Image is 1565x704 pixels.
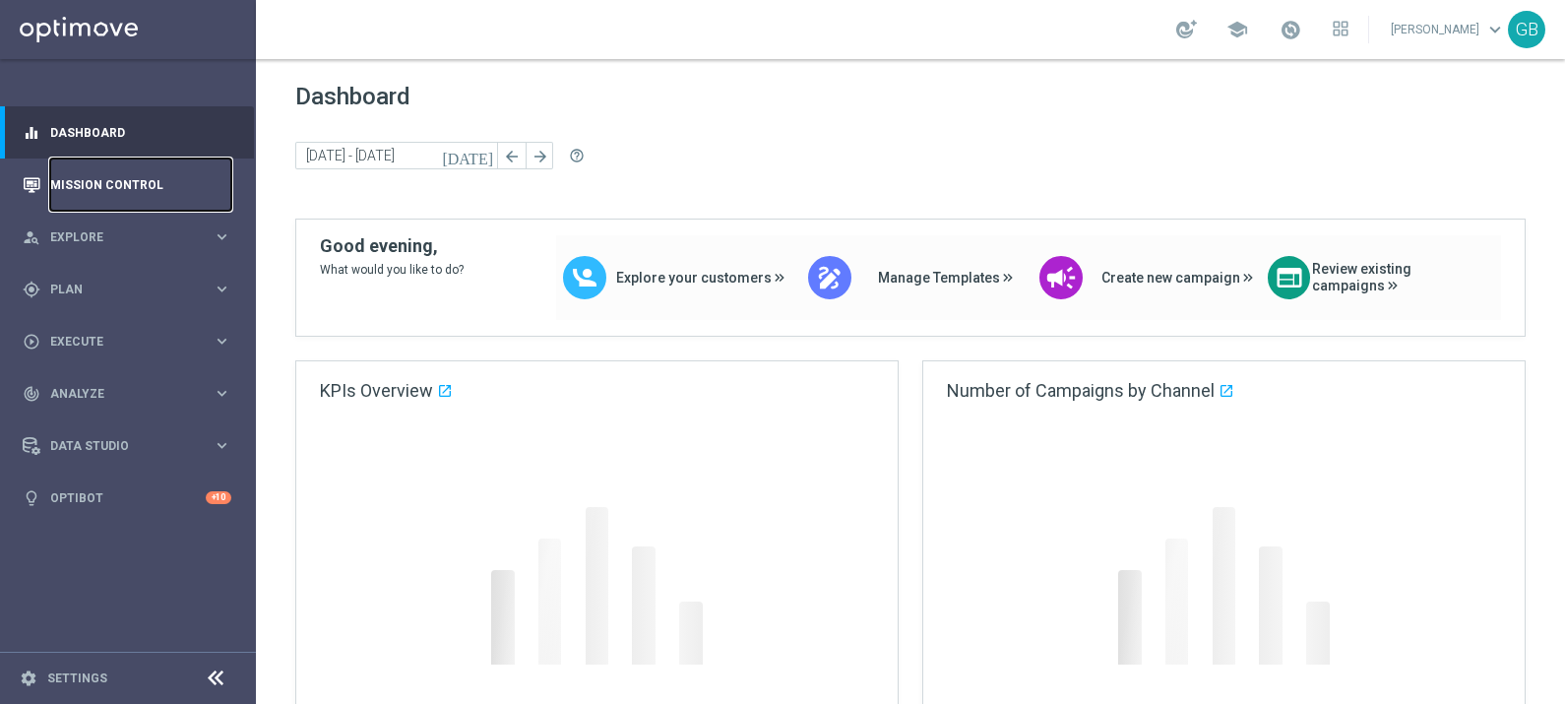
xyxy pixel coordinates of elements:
[50,284,213,295] span: Plan
[50,472,206,524] a: Optibot
[23,124,40,142] i: equalizer
[213,384,231,403] i: keyboard_arrow_right
[23,333,40,351] i: play_circle_outline
[22,282,232,297] button: gps_fixed Plan keyboard_arrow_right
[1389,15,1508,44] a: [PERSON_NAME]keyboard_arrow_down
[22,490,232,506] button: lightbulb Optibot +10
[23,333,213,351] div: Execute
[23,437,213,455] div: Data Studio
[1226,19,1248,40] span: school
[23,472,231,524] div: Optibot
[50,106,231,159] a: Dashboard
[47,672,107,684] a: Settings
[23,281,213,298] div: Plan
[213,332,231,351] i: keyboard_arrow_right
[23,159,231,211] div: Mission Control
[22,125,232,141] button: equalizer Dashboard
[1508,11,1545,48] div: GB
[1484,19,1506,40] span: keyboard_arrow_down
[23,385,213,403] div: Analyze
[22,438,232,454] button: Data Studio keyboard_arrow_right
[23,106,231,159] div: Dashboard
[23,489,40,507] i: lightbulb
[22,177,232,193] button: Mission Control
[22,229,232,245] button: person_search Explore keyboard_arrow_right
[20,670,37,687] i: settings
[213,227,231,246] i: keyboard_arrow_right
[213,280,231,298] i: keyboard_arrow_right
[23,228,40,246] i: person_search
[22,386,232,402] button: track_changes Analyze keyboard_arrow_right
[213,436,231,455] i: keyboard_arrow_right
[50,440,213,452] span: Data Studio
[23,385,40,403] i: track_changes
[22,334,232,350] button: play_circle_outline Execute keyboard_arrow_right
[50,231,213,243] span: Explore
[206,491,231,504] div: +10
[23,281,40,298] i: gps_fixed
[50,336,213,348] span: Execute
[50,159,231,211] a: Mission Control
[23,228,213,246] div: Explore
[50,388,213,400] span: Analyze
